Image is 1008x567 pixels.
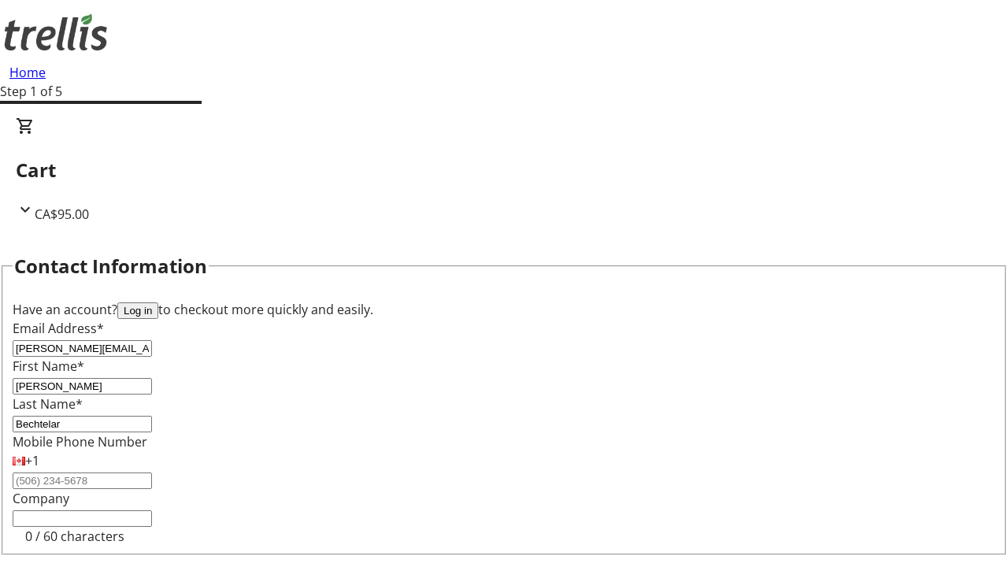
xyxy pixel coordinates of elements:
[14,252,207,280] h2: Contact Information
[13,433,147,450] label: Mobile Phone Number
[16,156,992,184] h2: Cart
[117,302,158,319] button: Log in
[25,528,124,545] tr-character-limit: 0 / 60 characters
[13,358,84,375] label: First Name*
[35,206,89,223] span: CA$95.00
[16,117,992,224] div: CartCA$95.00
[13,300,995,319] div: Have an account? to checkout more quickly and easily.
[13,490,69,507] label: Company
[13,395,83,413] label: Last Name*
[13,472,152,489] input: (506) 234-5678
[13,320,104,337] label: Email Address*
